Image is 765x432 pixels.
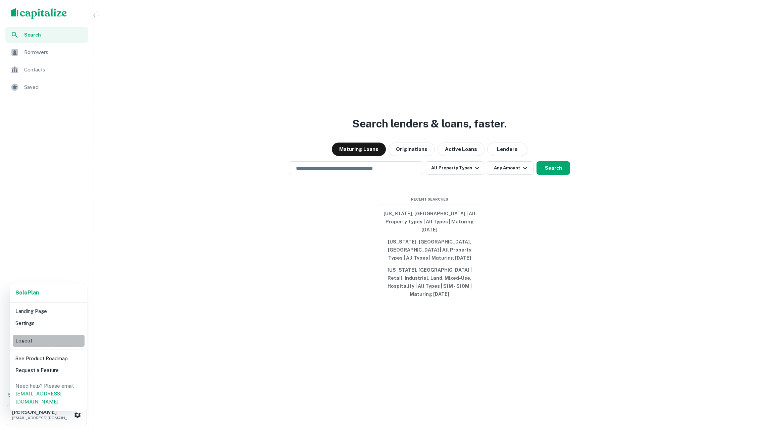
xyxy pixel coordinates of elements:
[15,289,39,296] strong: Solo Plan
[13,364,85,376] li: Request a Feature
[13,305,85,317] li: Landing Page
[13,335,85,347] li: Logout
[13,317,85,329] li: Settings
[731,378,765,411] iframe: Chat Widget
[15,391,61,404] a: [EMAIL_ADDRESS][DOMAIN_NAME]
[15,289,39,297] a: SoloPlan
[15,382,82,406] p: Need help? Please email
[13,353,85,365] li: See Product Roadmap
